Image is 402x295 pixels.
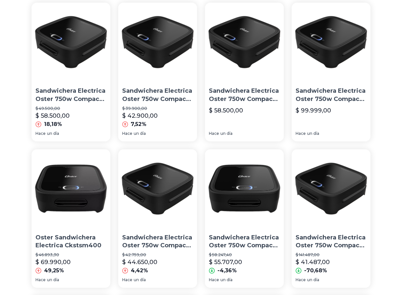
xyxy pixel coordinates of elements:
p: $ 55.707,00 [209,258,242,267]
img: Sandwichera Electrica Oster 750w Compacta Ckstsm400 [292,3,370,82]
a: Oster Sandwichera Electrica Ckstsm400Oster Sandwichera Electrica Ckstsm400$ 46.893,30$ 69.990,004... [32,149,110,288]
p: $ 39.900,00 [122,106,193,111]
span: Hace [209,277,219,283]
span: un día [47,277,59,283]
p: 7,52% [131,120,146,128]
span: Hace [296,277,306,283]
span: Hace [296,131,306,136]
p: $ 58.500,00 [35,111,70,120]
span: un día [134,277,146,283]
p: Sandwichera Electrica Oster 750w Compacta Ckstsm400 [122,234,193,250]
img: Sandwichera Electrica Oster 750w Compacta Ckstsm400 [292,149,370,228]
span: un día [220,131,233,136]
span: Hace [209,131,219,136]
p: Sandwichera Electrica Oster 750w Compacta Ckstsm400 [35,87,106,103]
a: Sandwichera Electrica Oster 750w Compacta Ckstsm400Sandwichera Electrica Oster 750w Compacta Ckst... [205,3,284,141]
a: Sandwichera Electrica Oster 750w Compacta Ckstsm400Sandwichera Electrica Oster 750w Compacta Ckst... [205,149,284,288]
p: $ 141.487,00 [296,252,367,258]
img: Sandwichera Electrica Oster 750w Compacta Ckstsm400 [118,3,197,82]
p: 4,42% [131,267,148,275]
p: $ 69.990,00 [35,258,71,267]
span: un día [220,277,233,283]
a: Sandwichera Electrica Oster 750w Compacta Ckstsm400Sandwichera Electrica Oster 750w Compacta Ckst... [118,149,197,288]
p: -4,36% [217,267,237,275]
p: Sandwichera Electrica Oster 750w Compacta Ckstsm400 [122,87,193,103]
img: Sandwichera Electrica Oster 750w Compacta Ckstsm400 [118,149,197,228]
p: $ 99.999,00 [296,106,331,115]
p: $ 49.500,00 [35,106,106,111]
p: $ 58.500,00 [209,106,243,115]
span: Hace [122,131,132,136]
p: $ 42.900,00 [122,111,158,120]
a: Sandwichera Electrica Oster 750w Compacta Ckstsm400Sandwichera Electrica Oster 750w Compacta Ckst... [292,3,370,141]
p: Sandwichera Electrica Oster 750w Compacta Ckstsm400 [209,234,280,250]
p: 18,18% [44,120,62,128]
p: -70,68% [304,267,327,275]
span: Hace [35,131,46,136]
p: $ 42.759,00 [122,252,193,258]
a: Sandwichera Electrica Oster 750w Compacta Ckstsm400Sandwichera Electrica Oster 750w Compacta Ckst... [118,3,197,141]
p: Sandwichera Electrica Oster 750w Compacta Ckstsm400 [296,87,367,103]
p: 49,25% [44,267,64,275]
p: $ 58.247,40 [209,252,280,258]
span: un día [134,131,146,136]
img: Sandwichera Electrica Oster 750w Compacta Ckstsm400 [32,3,110,82]
span: un día [307,131,319,136]
img: Sandwichera Electrica Oster 750w Compacta Ckstsm400 [205,149,284,228]
span: un día [47,131,59,136]
p: Sandwichera Electrica Oster 750w Compacta Ckstsm400 [209,87,280,103]
a: Sandwichera Electrica Oster 750w Compacta Ckstsm400Sandwichera Electrica Oster 750w Compacta Ckst... [32,3,110,141]
p: Sandwichera Electrica Oster 750w Compacta Ckstsm400 [296,234,367,250]
a: Sandwichera Electrica Oster 750w Compacta Ckstsm400Sandwichera Electrica Oster 750w Compacta Ckst... [292,149,370,288]
p: $ 41.487,00 [296,258,330,267]
p: Oster Sandwichera Electrica Ckstsm400 [35,234,106,250]
span: Hace [122,277,132,283]
p: $ 44.650,00 [122,258,157,267]
p: $ 46.893,30 [35,252,106,258]
span: un día [307,277,319,283]
span: Hace [35,277,46,283]
img: Oster Sandwichera Electrica Ckstsm400 [32,149,110,228]
img: Sandwichera Electrica Oster 750w Compacta Ckstsm400 [205,3,284,82]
